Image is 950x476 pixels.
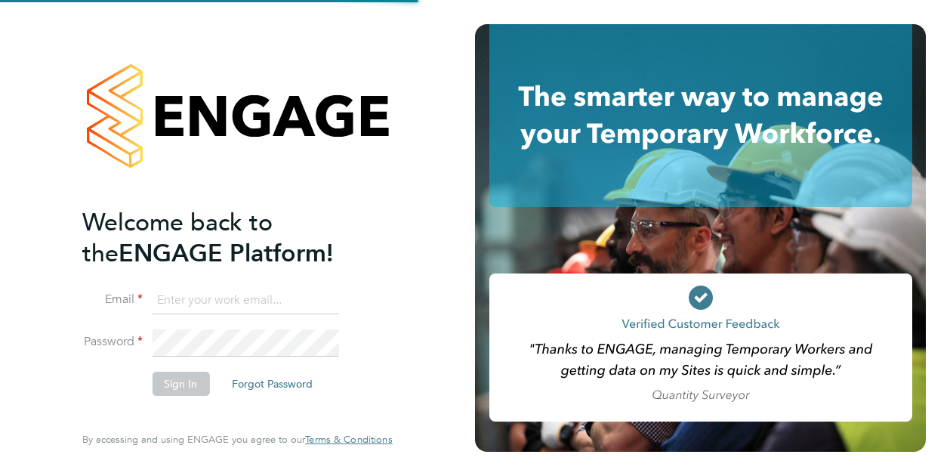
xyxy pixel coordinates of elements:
span: By accessing and using ENGAGE you agree to our [82,433,392,446]
span: Terms & Conditions [305,433,392,446]
button: Sign In [152,372,209,396]
h2: ENGAGE Platform! [82,207,377,269]
a: Terms & Conditions [305,434,392,446]
button: Forgot Password [220,372,325,396]
span: Welcome back to the [82,208,273,268]
input: Enter your work email... [152,287,338,314]
label: Password [82,334,143,350]
label: Email [82,292,143,308]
